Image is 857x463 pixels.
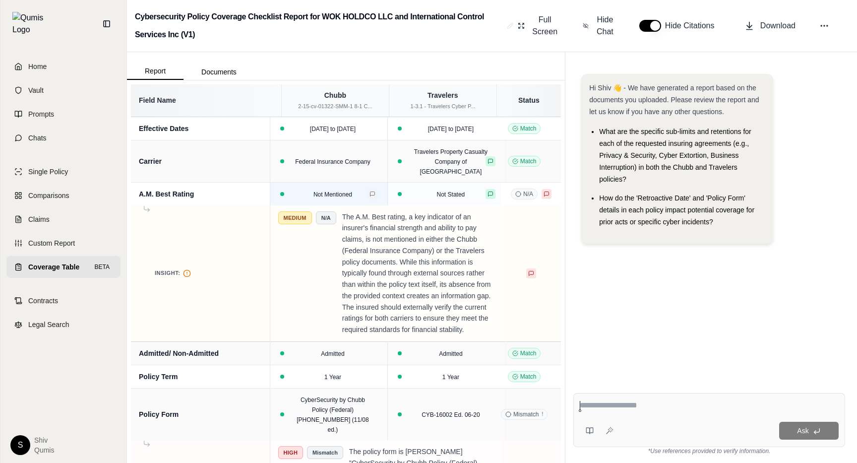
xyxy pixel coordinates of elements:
div: Policy Form [139,409,262,419]
span: ! [542,410,544,418]
a: Contracts [6,290,121,312]
a: Claims [6,208,121,230]
span: Mismatch [307,446,343,460]
span: CYB-16002 Ed. 06-20 [422,411,480,418]
h2: Cybersecurity Policy Coverage Checklist Report for WOK HOLDCO LLC and International Control Servi... [135,8,503,44]
span: 1 Year [442,374,459,381]
button: Provide feedback [367,189,377,199]
span: CyberSecurity by Chubb Policy (Federal) [PHONE_NUMBER] (11/08 ed.) [297,397,368,433]
span: Travelers Property Casualty Company of [GEOGRAPHIC_DATA] [414,148,488,175]
span: What are the specific sub-limits and retentions for each of the requested insuring agreements (e.... [599,128,751,183]
button: Collapse sidebar [99,16,115,32]
span: Federal Insurance Company [295,158,370,165]
a: Coverage TableBETA [6,256,121,278]
div: Policy Term [139,372,262,382]
span: Single Policy [28,167,68,177]
span: N/A [511,189,538,199]
span: 1 Year [324,374,341,381]
span: Not Stated [437,191,465,198]
button: Documents [184,64,254,80]
a: Comparisons [6,185,121,206]
span: Claims [28,214,50,224]
span: Prompts [28,109,54,119]
th: Status [496,84,561,117]
div: 2-15-cv-01322-SMM-1 8-1 C... [288,102,383,111]
a: Custom Report [6,232,121,254]
span: Match [508,123,541,134]
th: Field Name [131,84,282,117]
span: Insight: [155,269,180,277]
a: Prompts [6,103,121,125]
p: The A.M. Best rating, a key indicator of an insurer's financial strength and ability to pay claim... [342,211,498,335]
button: Negative feedback provided [526,268,536,278]
span: Match [508,156,541,167]
div: Admitted/ Non-Admitted [139,348,262,358]
span: Qumis [34,445,54,455]
span: Contracts [28,296,58,306]
span: Hide Citations [665,20,721,32]
button: Hide Chat [579,10,619,42]
span: BETA [92,262,113,272]
span: High [278,446,304,460]
a: Home [6,56,121,77]
span: Vault [28,85,44,95]
span: Admitted [321,350,344,357]
span: Custom Report [28,238,75,248]
span: Medium [278,211,312,225]
div: *Use references provided to verify information. [573,447,845,455]
span: Download [760,20,796,32]
div: Carrier [139,156,262,166]
button: Positive feedback provided [486,156,495,166]
a: Chats [6,127,121,149]
span: Chats [28,133,47,143]
span: Match [508,371,541,382]
img: Qumis Logo [12,12,50,36]
span: Hide Chat [595,14,615,38]
button: Negative feedback provided [542,189,551,199]
button: Download [740,16,799,36]
div: Travelers [395,90,490,100]
span: Legal Search [28,320,69,330]
button: Positive feedback provided [486,189,495,199]
button: Report [127,63,184,80]
span: Coverage Table [28,262,79,272]
span: [DATE] to [DATE] [428,126,474,132]
span: Hi Shiv 👋 - We have generated a report based on the documents you uploaded. Please review the rep... [589,84,759,116]
span: Admitted [439,350,462,357]
div: Effective Dates [139,124,262,133]
span: Ask [797,427,808,435]
button: Full Screen [514,10,563,42]
div: A.M. Best Rating [139,189,262,199]
span: Shiv [34,435,54,445]
a: Vault [6,79,121,101]
div: S [10,435,30,455]
span: Full Screen [531,14,559,38]
div: 1-3.1 - Travelers Cyber P... [395,102,490,111]
span: N/A [316,211,336,225]
a: Legal Search [6,314,121,335]
button: Ask [779,422,839,440]
div: Chubb [288,90,383,100]
span: [DATE] to [DATE] [310,126,356,132]
span: How do the 'Retroactive Date' and 'Policy Form' details in each policy impact potential coverage ... [599,194,754,226]
a: Single Policy [6,161,121,183]
span: Home [28,62,47,71]
span: Comparisons [28,191,69,200]
span: Match [508,348,541,359]
span: Not Mentioned [313,191,352,198]
span: Mismatch [501,409,548,420]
